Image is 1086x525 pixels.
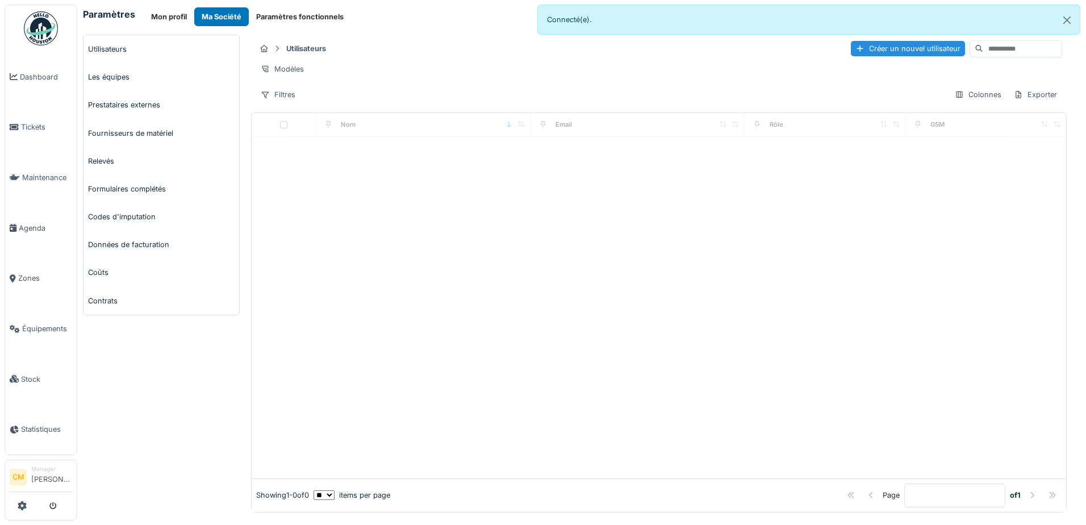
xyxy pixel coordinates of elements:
span: Dashboard [20,72,72,82]
div: Créer un nouvel utilisateur [851,41,965,56]
div: items per page [314,490,390,501]
a: Données de facturation [83,231,239,259]
div: Filtres [256,86,300,103]
h6: Paramètres [83,9,135,20]
a: Utilisateurs [83,35,239,63]
img: Badge_color-CXgf-gQk.svg [24,11,58,45]
button: Paramètres fonctionnels [249,7,351,26]
span: Équipements [22,323,72,334]
a: Équipements [5,303,77,354]
button: Close [1054,5,1080,35]
div: Exporter [1009,86,1062,103]
div: Manager [31,465,72,473]
span: Statistiques [21,424,72,435]
button: Mon profil [144,7,194,26]
span: Agenda [19,223,72,234]
a: Les équipes [83,63,239,91]
a: Tickets [5,102,77,153]
div: GSM [930,120,945,130]
a: Dashboard [5,52,77,102]
strong: of 1 [1010,490,1021,501]
span: Maintenance [22,172,72,183]
a: Stock [5,354,77,405]
div: Nom [341,120,356,130]
div: Modèles [256,61,309,77]
strong: Utilisateurs [282,43,331,54]
div: Showing 1 - 0 of 0 [256,490,309,501]
div: Colonnes [950,86,1006,103]
div: Connecté(e). [537,5,1080,35]
li: [PERSON_NAME] [31,465,72,489]
div: Rôle [770,120,783,130]
a: Zones [5,253,77,304]
a: Statistiques [5,405,77,455]
li: CM [10,469,27,486]
span: Zones [18,273,72,284]
div: Page [883,490,900,501]
a: Fournisseurs de matériel [83,119,239,147]
a: Contrats [83,287,239,315]
a: Coûts [83,259,239,286]
a: Relevés [83,147,239,175]
a: Prestataires externes [83,91,239,119]
a: Maintenance [5,152,77,203]
a: CM Manager[PERSON_NAME] [10,465,72,492]
span: Tickets [21,122,72,132]
button: Ma Société [194,7,249,26]
span: Stock [21,374,72,385]
a: Formulaires complétés [83,175,239,203]
a: Agenda [5,203,77,253]
a: Codes d'imputation [83,203,239,231]
div: Email [555,120,572,130]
